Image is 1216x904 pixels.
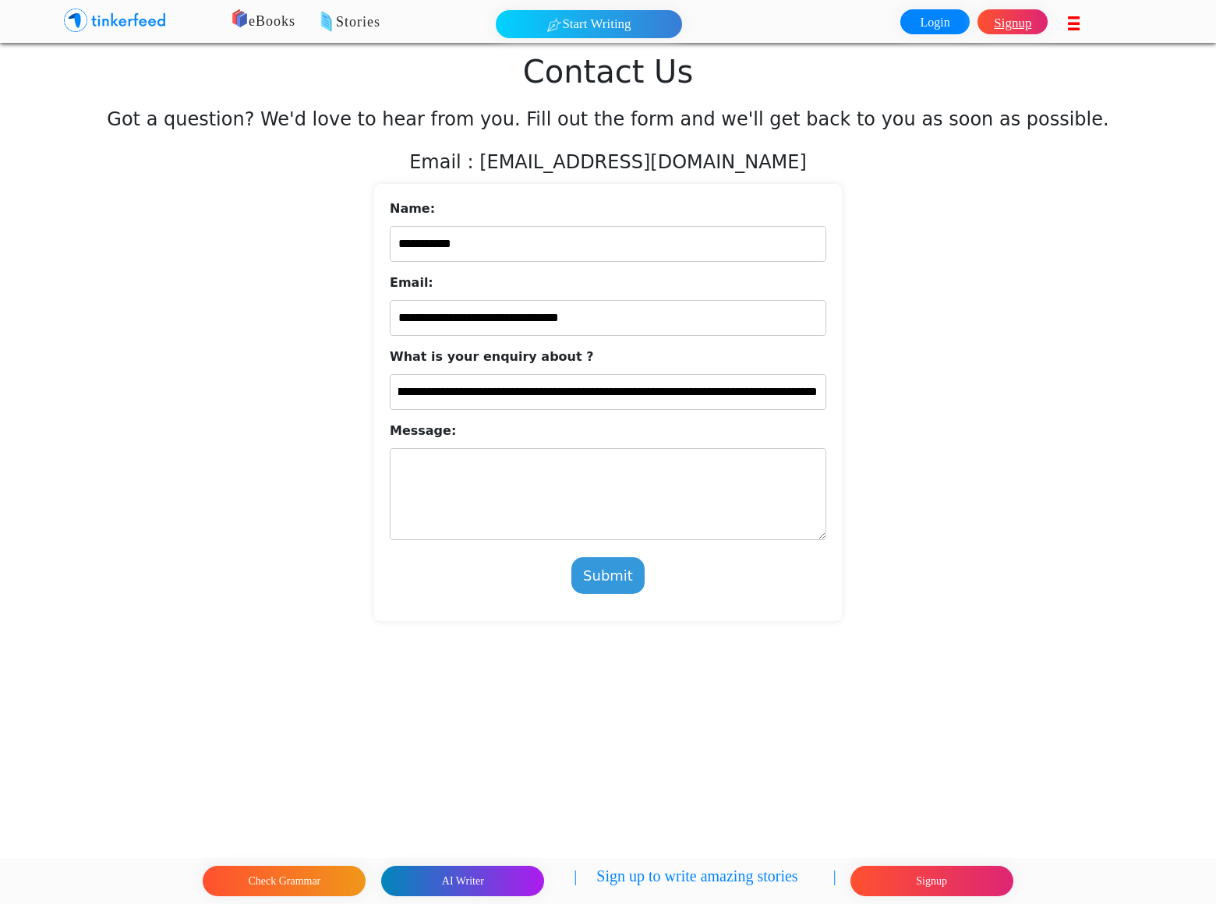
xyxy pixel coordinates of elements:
a: Login [900,9,970,34]
p: Stories [272,12,807,34]
p: eBooks [210,11,745,33]
label: Message: [390,422,826,440]
button: Signup [850,866,1013,896]
label: Email: [390,274,826,292]
button: Check Grammar [203,866,366,896]
h1: Contact Us [109,53,1107,90]
a: Signup [977,9,1048,34]
p: | Sign up to write amazing stories | [574,864,836,898]
p: Got a question? We'd love to hear from you. Fill out the form and we'll get back to you as soon a... [105,108,1111,131]
label: What is your enquiry about ? [390,348,826,366]
button: AI Writer [381,866,544,896]
button: Start Writing [496,10,682,38]
label: Name: [390,200,826,218]
button: Submit [571,557,645,594]
h4: Email : [EMAIL_ADDRESS][DOMAIN_NAME] [105,151,1111,174]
